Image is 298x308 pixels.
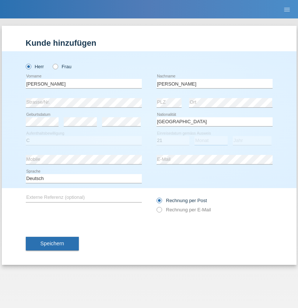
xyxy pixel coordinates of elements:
label: Herr [26,64,44,69]
input: Frau [53,64,57,69]
i: menu [283,6,291,13]
button: Speichern [26,237,79,251]
span: Speichern [41,240,64,246]
input: Rechnung per E-Mail [157,207,161,216]
label: Frau [53,64,71,69]
h1: Kunde hinzufügen [26,38,273,48]
input: Rechnung per Post [157,198,161,207]
a: menu [280,7,294,11]
label: Rechnung per E-Mail [157,207,211,212]
input: Herr [26,64,31,69]
label: Rechnung per Post [157,198,207,203]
